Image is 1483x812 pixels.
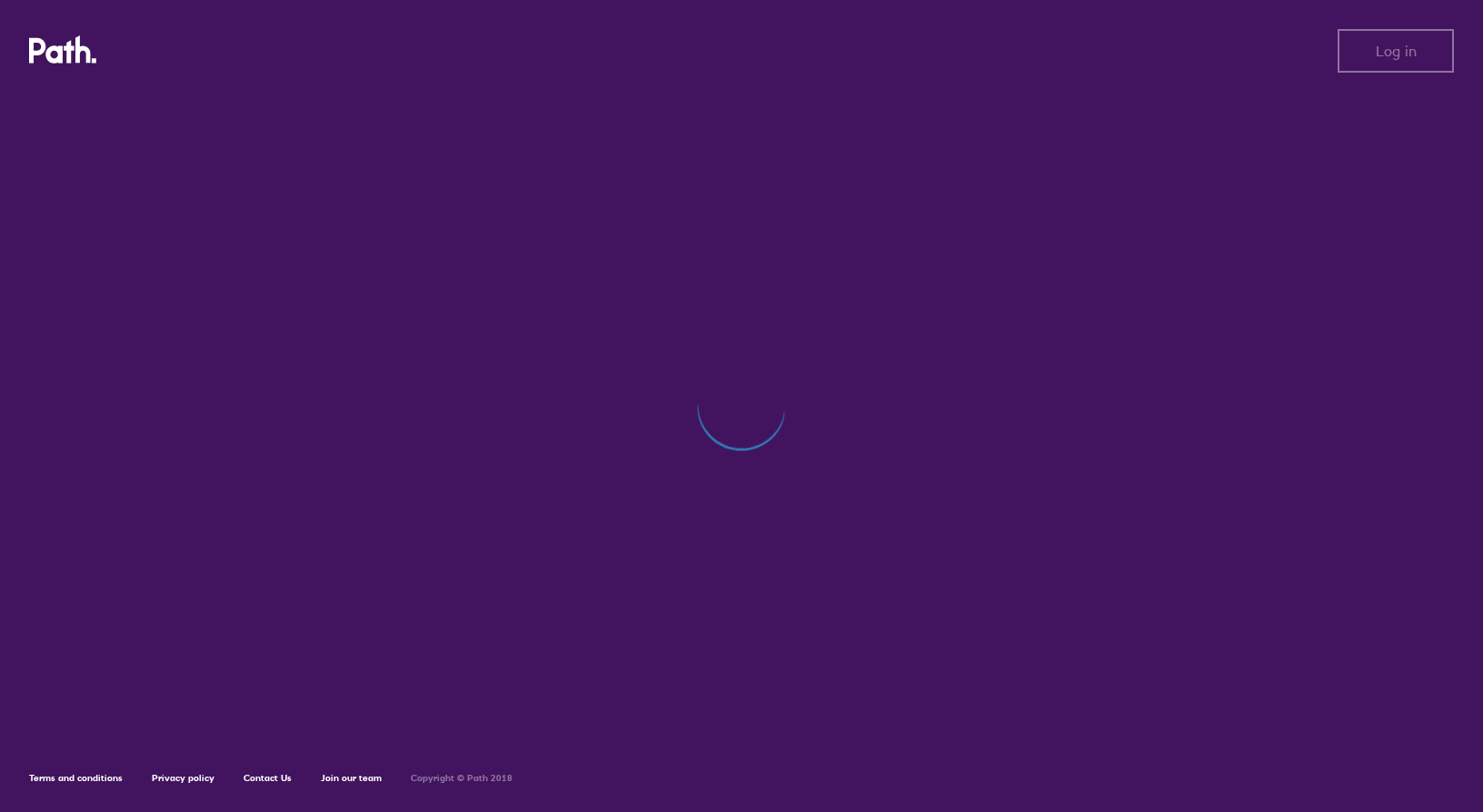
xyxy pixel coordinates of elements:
a: Join our team [321,772,382,784]
button: Log in [1338,29,1454,73]
span: Log in [1376,43,1417,59]
a: Terms and conditions [29,772,123,784]
a: Privacy policy [152,772,214,784]
a: Contact Us [244,772,292,784]
h6: Copyright © Path 2018 [411,773,513,784]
